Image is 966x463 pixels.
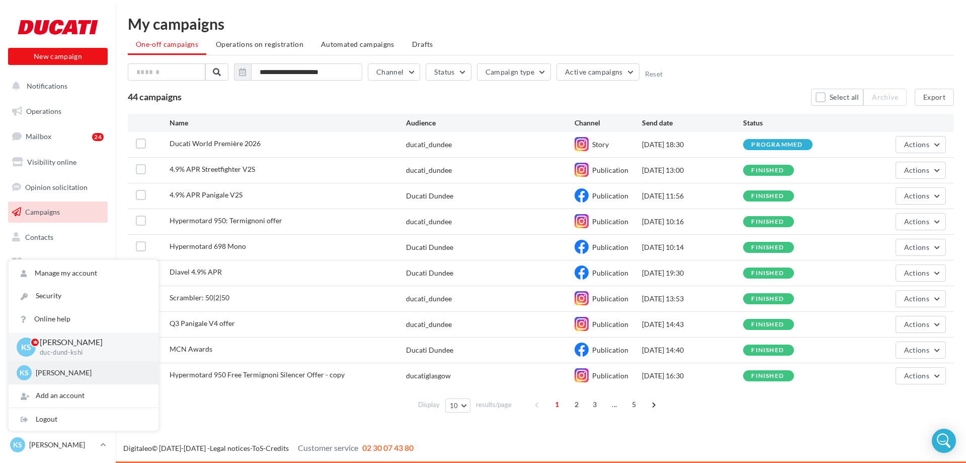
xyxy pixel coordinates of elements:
[21,341,31,353] span: KS
[592,140,609,149] span: Story
[362,443,414,452] span: 02 30 07 43 80
[406,268,453,278] div: Ducati Dundee
[904,191,929,200] span: Actions
[592,166,628,174] span: Publication
[904,294,929,303] span: Actions
[606,396,622,413] span: ...
[751,373,784,379] div: finished
[751,167,784,174] div: finished
[642,191,743,201] div: [DATE] 11:56
[642,319,743,329] div: [DATE] 14:43
[6,277,110,298] a: Calendar
[368,63,420,81] button: Channel
[904,346,929,354] span: Actions
[92,133,104,141] div: 24
[29,440,96,450] p: [PERSON_NAME]
[170,190,243,199] span: 4.9% APR Panigale V2S
[751,296,784,302] div: finished
[128,91,182,102] span: 44 campaigns
[592,371,628,380] span: Publication
[642,118,743,128] div: Send date
[896,136,946,153] button: Actions
[751,321,784,328] div: finished
[642,268,743,278] div: [DATE] 19:30
[406,319,452,329] div: ducati_dundee
[406,140,452,150] div: ducati_dundee
[25,233,53,241] span: Contacts
[904,166,929,174] span: Actions
[6,76,106,97] button: Notifications
[569,396,585,413] span: 2
[26,132,51,141] span: Mailbox
[8,435,108,454] a: KS [PERSON_NAME]
[896,342,946,359] button: Actions
[896,239,946,256] button: Actions
[321,40,394,48] span: Automated campaigns
[27,158,76,166] span: Visibility online
[896,264,946,282] button: Actions
[210,444,250,452] a: Legal notices
[406,118,575,128] div: Audience
[743,118,844,128] div: Status
[252,444,263,452] a: ToS
[896,316,946,333] button: Actions
[9,384,158,407] div: Add an account
[896,367,946,384] button: Actions
[406,217,452,227] div: ducati_dundee
[170,118,406,128] div: Name
[298,443,358,452] span: Customer service
[170,242,246,250] span: Hypermotard 698 Mono
[170,345,212,353] span: MCN Awards
[25,258,84,267] span: Multimedia library
[811,89,864,106] button: Select all
[450,402,458,410] span: 10
[6,125,110,147] a: Mailbox24
[642,294,743,304] div: [DATE] 13:53
[9,408,158,431] div: Logout
[549,396,565,413] span: 1
[445,399,471,413] button: 10
[406,191,453,201] div: Ducati Dundee
[751,219,784,225] div: finished
[9,262,158,285] a: Manage my account
[6,227,110,248] a: Contacts
[896,213,946,230] button: Actions
[36,368,146,378] p: [PERSON_NAME]
[20,368,29,378] span: KS
[9,285,158,307] a: Security
[123,444,152,452] a: Digitaleo
[642,165,743,175] div: [DATE] 13:00
[426,63,471,81] button: Status
[642,345,743,355] div: [DATE] 14:40
[645,70,663,78] button: Reset
[406,294,452,304] div: ducati_dundee
[751,142,802,148] div: programmed
[406,345,453,355] div: Ducati Dundee
[642,371,743,381] div: [DATE] 16:30
[587,396,603,413] span: 3
[592,217,628,226] span: Publication
[40,348,142,357] p: duc-dund-kshi
[170,216,282,225] span: Hypermotard 950: Termignoni offer
[128,16,954,31] div: My campaigns
[904,269,929,277] span: Actions
[904,140,929,149] span: Actions
[8,48,108,65] button: New campaign
[575,118,642,128] div: Channel
[406,165,452,175] div: ducati_dundee
[904,371,929,380] span: Actions
[170,139,261,148] span: Ducati World Première 2026
[6,152,110,173] a: Visibility online
[592,269,628,277] span: Publication
[915,89,954,106] button: Export
[406,242,453,252] div: Ducati Dundee
[266,444,289,452] a: Credits
[896,162,946,179] button: Actions
[13,440,22,450] span: KS
[9,308,158,330] a: Online help
[170,293,229,302] span: Scrambler: 50|2|50
[751,193,784,200] div: finished
[592,320,628,328] span: Publication
[642,140,743,150] div: [DATE] 18:30
[170,268,222,276] span: Diavel 4.9% APR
